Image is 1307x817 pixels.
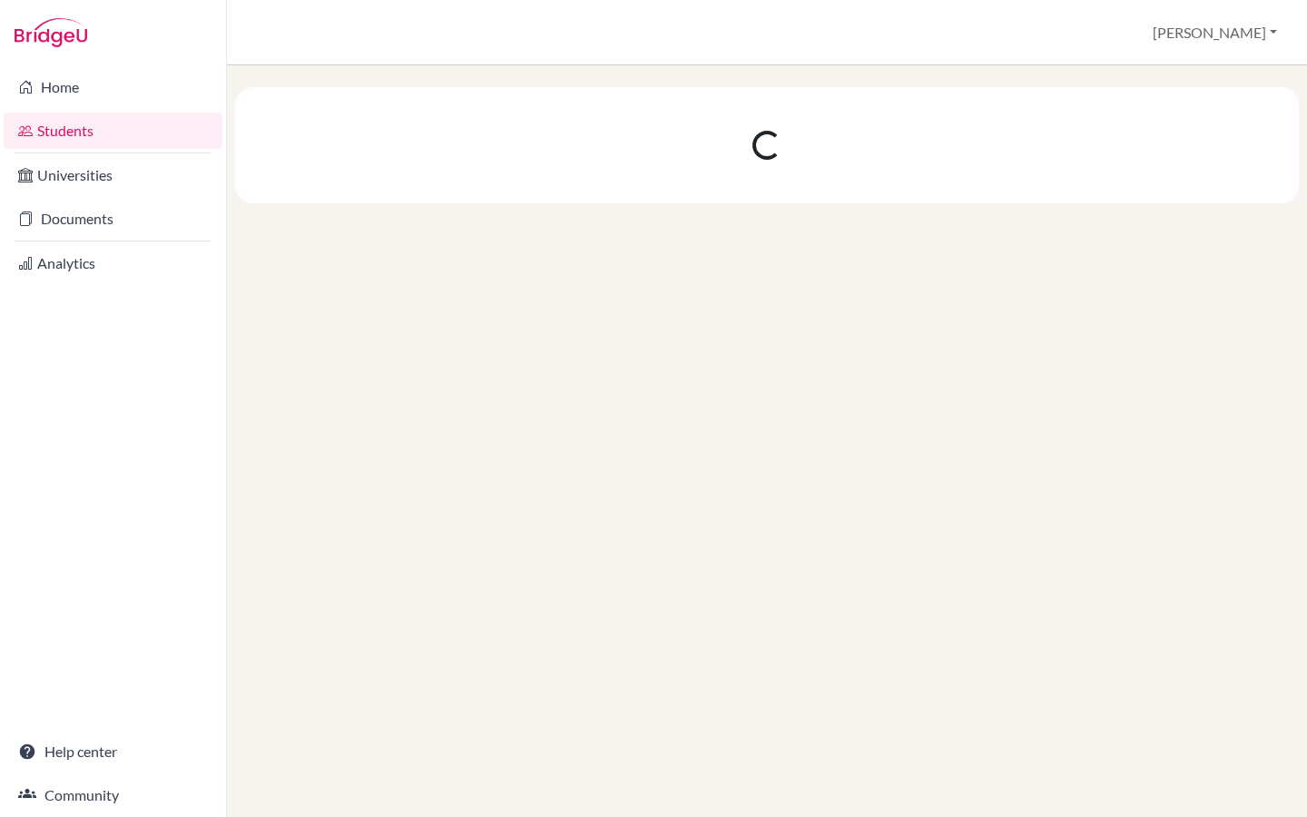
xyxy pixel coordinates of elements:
[4,157,222,193] a: Universities
[4,113,222,149] a: Students
[4,201,222,237] a: Documents
[1145,15,1285,50] button: [PERSON_NAME]
[15,18,87,47] img: Bridge-U
[4,777,222,813] a: Community
[4,69,222,105] a: Home
[4,733,222,770] a: Help center
[4,245,222,281] a: Analytics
